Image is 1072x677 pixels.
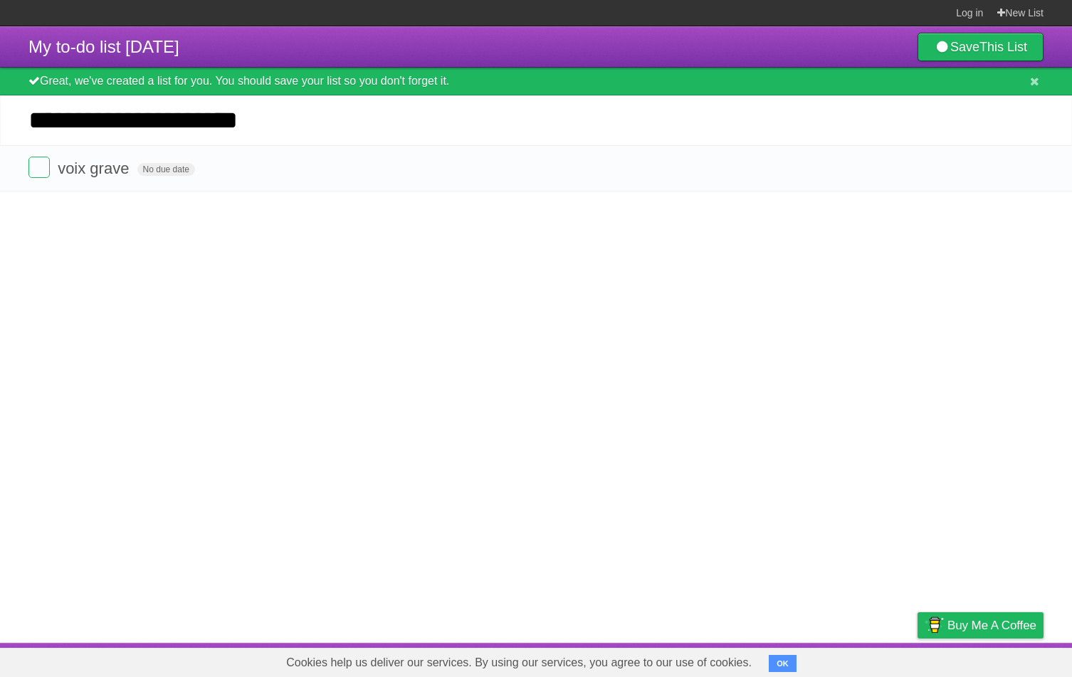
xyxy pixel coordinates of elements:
[28,37,179,56] span: My to-do list [DATE]
[28,157,50,178] label: Done
[918,33,1044,61] a: SaveThis List
[979,40,1027,54] b: This List
[925,613,944,637] img: Buy me a coffee
[851,646,882,673] a: Terms
[775,646,833,673] a: Developers
[728,646,758,673] a: About
[769,655,797,672] button: OK
[58,159,132,177] span: voix grave
[918,612,1044,639] a: Buy me a coffee
[272,649,766,677] span: Cookies help us deliver our services. By using our services, you agree to our use of cookies.
[899,646,936,673] a: Privacy
[954,646,1044,673] a: Suggest a feature
[137,163,195,176] span: No due date
[947,613,1036,638] span: Buy me a coffee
